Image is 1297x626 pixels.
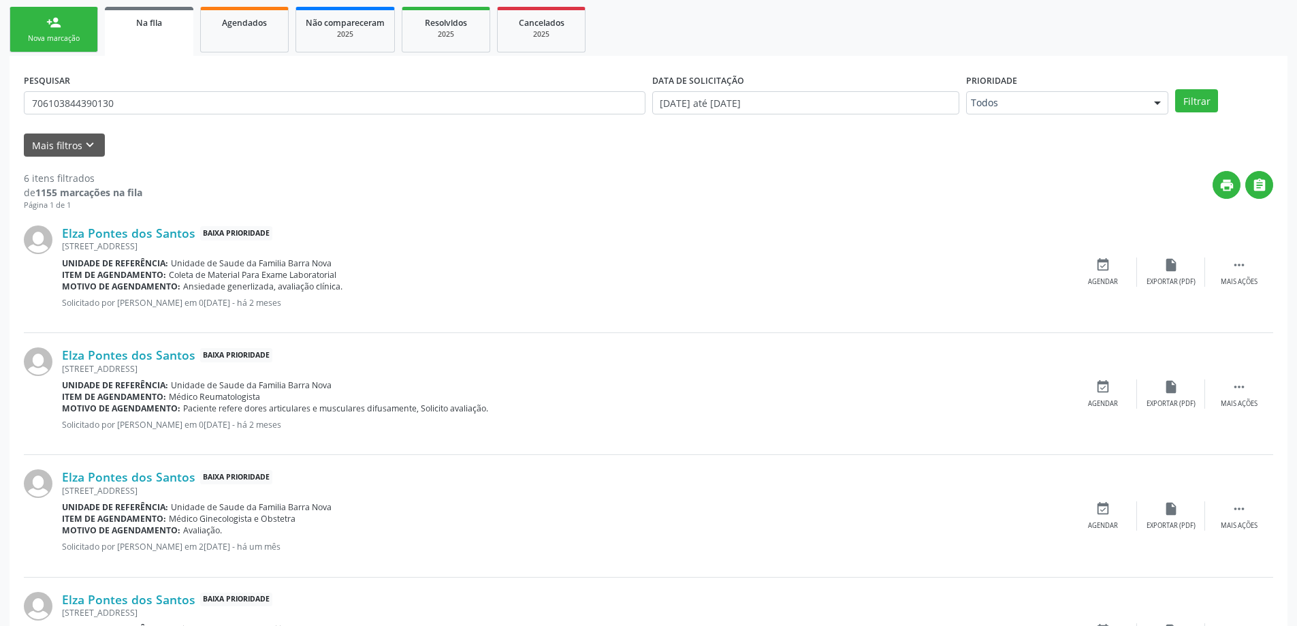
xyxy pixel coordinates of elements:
span: Coleta de Material Para Exame Laboratorial [169,269,336,281]
div: Exportar (PDF) [1147,399,1196,409]
i: insert_drive_file [1164,501,1179,516]
input: Selecione um intervalo [652,91,959,114]
a: Elza Pontes dos Santos [62,225,195,240]
p: Solicitado por [PERSON_NAME] em 0[DATE] - há 2 meses [62,419,1069,431]
div: de [24,185,142,200]
div: [STREET_ADDRESS] [62,485,1069,497]
i: insert_drive_file [1164,379,1179,394]
div: 2025 [412,29,480,40]
i:  [1232,379,1247,394]
i: keyboard_arrow_down [82,138,97,153]
span: Na fila [136,17,162,29]
span: Unidade de Saude da Familia Barra Nova [171,501,332,513]
div: Agendar [1088,399,1118,409]
span: Avaliação. [183,525,222,536]
img: img [24,225,52,254]
b: Item de agendamento: [62,391,166,403]
div: Agendar [1088,277,1118,287]
span: Todos [971,96,1140,110]
div: 2025 [507,29,575,40]
a: Elza Pontes dos Santos [62,347,195,362]
b: Motivo de agendamento: [62,281,180,292]
button: Filtrar [1175,89,1218,112]
span: Médico Reumatologista [169,391,260,403]
b: Item de agendamento: [62,513,166,525]
img: img [24,347,52,376]
div: 6 itens filtrados [24,171,142,185]
div: Nova marcação [20,33,88,44]
a: Elza Pontes dos Santos [62,592,195,607]
button:  [1245,171,1273,199]
b: Item de agendamento: [62,269,166,281]
b: Unidade de referência: [62,501,168,513]
p: Solicitado por [PERSON_NAME] em 0[DATE] - há 2 meses [62,297,1069,309]
div: Agendar [1088,521,1118,531]
span: Unidade de Saude da Familia Barra Nova [171,379,332,391]
i:  [1252,178,1267,193]
i: insert_drive_file [1164,257,1179,272]
div: Mais ações [1221,399,1258,409]
div: 2025 [306,29,385,40]
div: Exportar (PDF) [1147,521,1196,531]
b: Motivo de agendamento: [62,525,180,536]
img: img [24,592,52,621]
span: Unidade de Saude da Familia Barra Nova [171,257,332,269]
span: Baixa Prioridade [200,348,272,362]
b: Motivo de agendamento: [62,403,180,414]
label: PESQUISAR [24,70,70,91]
button: print [1213,171,1240,199]
i:  [1232,501,1247,516]
b: Unidade de referência: [62,257,168,269]
i: event_available [1095,501,1110,516]
strong: 1155 marcações na fila [35,186,142,199]
div: Mais ações [1221,521,1258,531]
b: Unidade de referência: [62,379,168,391]
span: Médico Ginecologista e Obstetra [169,513,295,525]
a: Elza Pontes dos Santos [62,469,195,484]
span: Baixa Prioridade [200,593,272,607]
div: [STREET_ADDRESS] [62,240,1069,252]
i: event_available [1095,257,1110,272]
div: Exportar (PDF) [1147,277,1196,287]
div: person_add [46,15,61,30]
img: img [24,469,52,498]
span: Agendados [222,17,267,29]
span: Resolvidos [425,17,467,29]
i:  [1232,257,1247,272]
span: Baixa Prioridade [200,226,272,240]
label: Prioridade [966,70,1017,91]
p: Solicitado por [PERSON_NAME] em 2[DATE] - há um mês [62,541,1069,552]
div: [STREET_ADDRESS] [62,607,1069,619]
div: [STREET_ADDRESS] [62,363,1069,375]
span: Não compareceram [306,17,385,29]
div: Página 1 de 1 [24,200,142,211]
span: Paciente refere dores articulares e musculares difusamente, Solicito avaliação. [183,403,488,414]
span: Cancelados [519,17,564,29]
button: Mais filtroskeyboard_arrow_down [24,134,105,157]
i: event_available [1095,379,1110,394]
label: DATA DE SOLICITAÇÃO [652,70,744,91]
input: Nome, CNS [24,91,645,114]
div: Mais ações [1221,277,1258,287]
i: print [1219,178,1234,193]
span: Baixa Prioridade [200,470,272,484]
span: Ansiedade generlizada, avaliação clínica. [183,281,342,292]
